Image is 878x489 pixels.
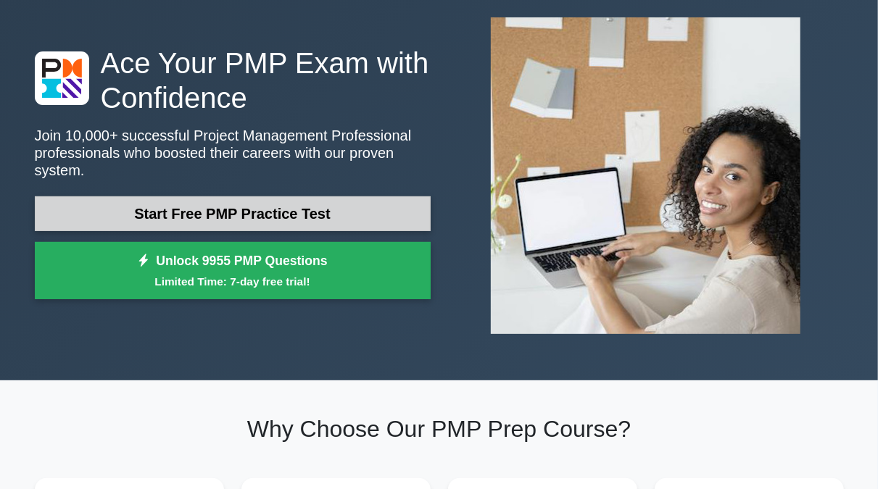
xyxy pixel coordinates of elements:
[35,242,431,300] a: Unlock 9955 PMP QuestionsLimited Time: 7-day free trial!
[35,196,431,231] a: Start Free PMP Practice Test
[53,273,413,290] small: Limited Time: 7-day free trial!
[35,127,431,179] p: Join 10,000+ successful Project Management Professional professionals who boosted their careers w...
[35,415,844,443] h2: Why Choose Our PMP Prep Course?
[35,46,431,115] h1: Ace Your PMP Exam with Confidence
